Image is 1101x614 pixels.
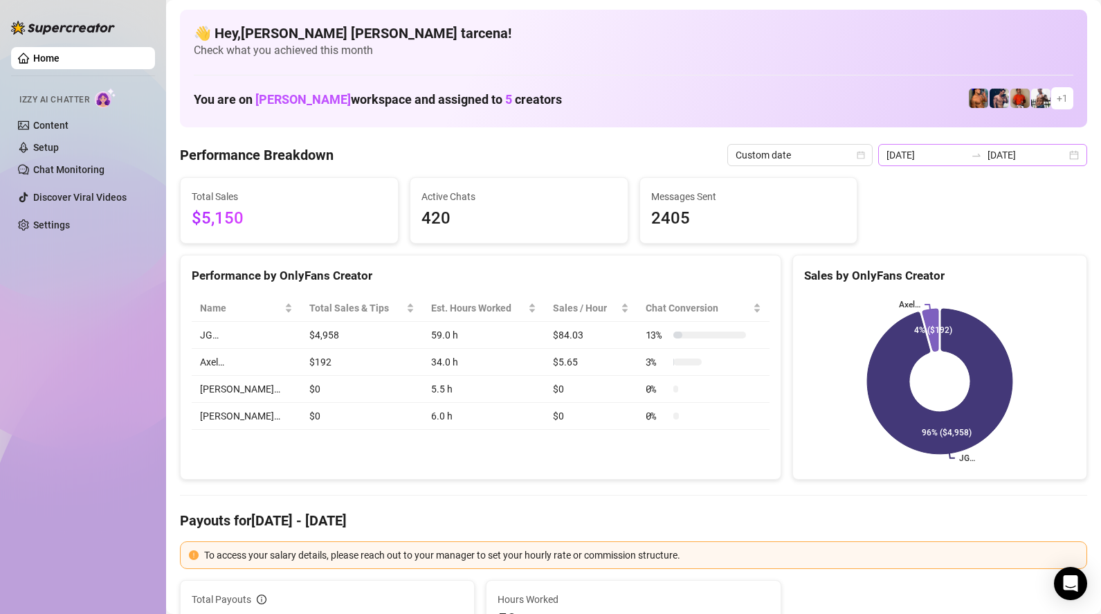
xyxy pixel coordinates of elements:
[646,381,668,397] span: 0 %
[33,120,69,131] a: Content
[651,206,846,232] span: 2405
[301,295,422,322] th: Total Sales & Tips
[257,595,266,604] span: info-circle
[11,21,115,35] img: logo-BBDzfeDw.svg
[192,189,387,204] span: Total Sales
[553,300,617,316] span: Sales / Hour
[804,267,1075,285] div: Sales by OnlyFans Creator
[545,403,637,430] td: $0
[180,511,1087,530] h4: Payouts for [DATE] - [DATE]
[886,147,965,163] input: Start date
[421,189,617,204] span: Active Chats
[637,295,770,322] th: Chat Conversion
[969,89,988,108] img: JG
[192,592,251,607] span: Total Payouts
[192,403,301,430] td: [PERSON_NAME]…
[33,164,104,175] a: Chat Monitoring
[423,376,545,403] td: 5.5 h
[204,548,1078,563] div: To access your salary details, please reach out to your manager to set your hourly rate or commis...
[646,354,668,370] span: 3 %
[194,24,1073,43] h4: 👋 Hey, [PERSON_NAME] [PERSON_NAME] tarcena !
[1010,89,1030,108] img: Justin
[651,189,846,204] span: Messages Sent
[423,322,545,349] td: 59.0 h
[189,550,199,560] span: exclamation-circle
[423,403,545,430] td: 6.0 h
[971,150,982,161] span: swap-right
[192,349,301,376] td: Axel…
[990,89,1009,108] img: Axel
[255,92,351,107] span: [PERSON_NAME]
[646,408,668,424] span: 0 %
[423,349,545,376] td: 34.0 h
[33,142,59,153] a: Setup
[498,592,769,607] span: Hours Worked
[988,147,1066,163] input: End date
[431,300,525,316] div: Est. Hours Worked
[646,327,668,343] span: 13 %
[180,145,334,165] h4: Performance Breakdown
[301,376,422,403] td: $0
[33,192,127,203] a: Discover Viral Videos
[33,53,60,64] a: Home
[421,206,617,232] span: 420
[971,150,982,161] span: to
[192,267,770,285] div: Performance by OnlyFans Creator
[736,145,864,165] span: Custom date
[1031,89,1050,108] img: JUSTIN
[1057,91,1068,106] span: + 1
[301,349,422,376] td: $192
[33,219,70,231] a: Settings
[545,295,637,322] th: Sales / Hour
[192,376,301,403] td: [PERSON_NAME]…
[646,300,750,316] span: Chat Conversion
[545,376,637,403] td: $0
[899,300,920,309] text: Axel…
[192,295,301,322] th: Name
[309,300,403,316] span: Total Sales & Tips
[545,322,637,349] td: $84.03
[1054,567,1087,600] div: Open Intercom Messenger
[200,300,282,316] span: Name
[192,322,301,349] td: JG…
[19,93,89,107] span: Izzy AI Chatter
[505,92,512,107] span: 5
[194,92,562,107] h1: You are on workspace and assigned to creators
[959,453,975,463] text: JG…
[95,88,116,108] img: AI Chatter
[192,206,387,232] span: $5,150
[194,43,1073,58] span: Check what you achieved this month
[545,349,637,376] td: $5.65
[301,322,422,349] td: $4,958
[857,151,865,159] span: calendar
[301,403,422,430] td: $0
